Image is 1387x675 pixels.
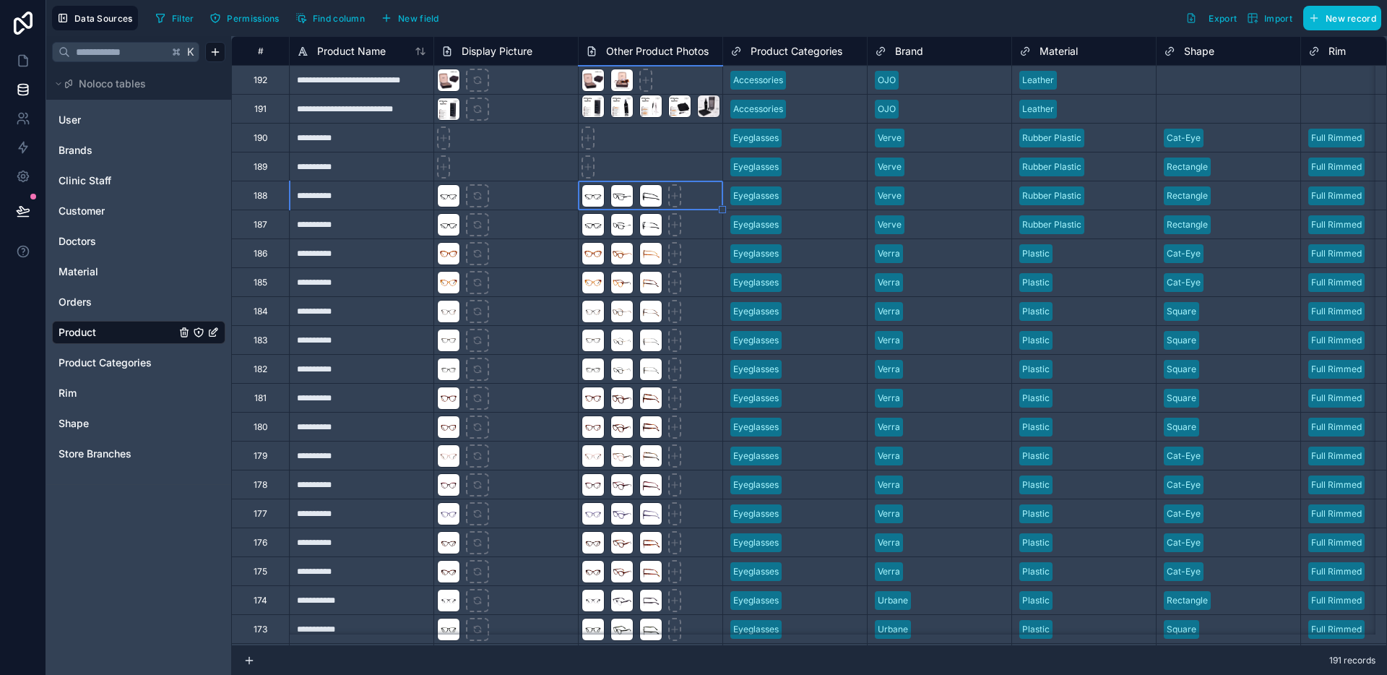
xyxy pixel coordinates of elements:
div: 186 [254,248,267,259]
div: 191 [254,103,267,115]
div: 192 [254,74,267,86]
div: OJO [878,74,896,87]
div: Cat-Eye [1167,565,1201,578]
div: Plastic [1022,623,1050,636]
div: Plastic [1022,276,1050,289]
div: Eyeglasses [733,189,779,202]
div: Rectangle [1167,594,1208,607]
div: Cat-Eye [1167,132,1201,145]
div: Full Rimmed [1311,594,1362,607]
span: 191 records [1329,655,1375,666]
div: Eyeglasses [733,132,779,145]
div: Cat-Eye [1167,536,1201,549]
div: Brands [52,139,225,162]
div: Cat-Eye [1167,478,1201,491]
span: Product Categories [59,356,152,370]
div: Rectangle [1167,218,1208,231]
div: 185 [254,277,267,288]
div: Plastic [1022,565,1050,578]
span: Store Branches [59,447,131,461]
span: Customer [59,204,105,218]
span: Product Name [317,44,386,59]
div: Eyeglasses [733,305,779,318]
div: OJO [878,103,896,116]
a: Customer [59,204,176,218]
span: Material [1040,44,1078,59]
div: Plastic [1022,334,1050,347]
div: Eyeglasses [733,247,779,260]
span: New field [398,13,439,24]
div: Eyeglasses [733,363,779,376]
div: Product Categories [52,351,225,374]
div: Full Rimmed [1311,189,1362,202]
div: Verra [878,507,900,520]
div: Accessories [733,103,783,116]
a: New record [1297,6,1381,30]
div: Plastic [1022,594,1050,607]
button: Find column [290,7,370,29]
div: Square [1167,392,1196,405]
div: Eyeglasses [733,450,779,463]
div: Verve [878,132,902,145]
div: Clinic Staff [52,169,225,192]
button: Import [1242,6,1297,30]
div: Full Rimmed [1311,132,1362,145]
div: Eyeglasses [733,536,779,549]
div: User [52,108,225,132]
div: Full Rimmed [1311,421,1362,434]
div: 175 [254,566,267,577]
div: Eyeglasses [733,507,779,520]
div: Cat-Eye [1167,450,1201,463]
div: Verra [878,536,900,549]
div: # [243,46,278,56]
span: Doctors [59,234,96,249]
span: Data Sources [74,13,133,24]
div: Eyeglasses [733,594,779,607]
div: Eyeglasses [733,623,779,636]
div: Plastic [1022,392,1050,405]
div: Urbane [878,594,908,607]
div: Full Rimmed [1311,305,1362,318]
div: Rubber Plastic [1022,160,1081,173]
div: Customer [52,199,225,223]
div: Verra [878,363,900,376]
a: Brands [59,143,176,158]
div: Square [1167,305,1196,318]
div: Leather [1022,103,1054,116]
div: Eyeglasses [733,334,779,347]
div: Verra [878,247,900,260]
div: Full Rimmed [1311,565,1362,578]
span: Permissions [227,13,279,24]
span: K [186,47,196,57]
a: Product [59,325,176,340]
div: Rectangle [1167,160,1208,173]
div: Rectangle [1167,189,1208,202]
div: Eyeglasses [733,160,779,173]
div: Cat-Eye [1167,276,1201,289]
button: Filter [150,7,199,29]
div: Leather [1022,74,1054,87]
a: Store Branches [59,447,176,461]
div: Cat-Eye [1167,247,1201,260]
div: 181 [254,392,267,404]
div: Verra [878,450,900,463]
span: Find column [313,13,365,24]
div: Product [52,321,225,344]
div: Eyeglasses [733,276,779,289]
div: Doctors [52,230,225,253]
span: Filter [172,13,194,24]
div: Verra [878,478,900,491]
div: Store Branches [52,442,225,465]
button: New field [376,7,444,29]
div: Eyeglasses [733,218,779,231]
div: Material [52,260,225,283]
div: Eyeglasses [733,392,779,405]
div: Plastic [1022,305,1050,318]
div: 187 [254,219,267,231]
span: Material [59,265,98,279]
span: Rim [1328,44,1346,59]
div: Orders [52,291,225,314]
a: Orders [59,295,176,309]
button: Data Sources [52,6,138,30]
div: Plastic [1022,247,1050,260]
